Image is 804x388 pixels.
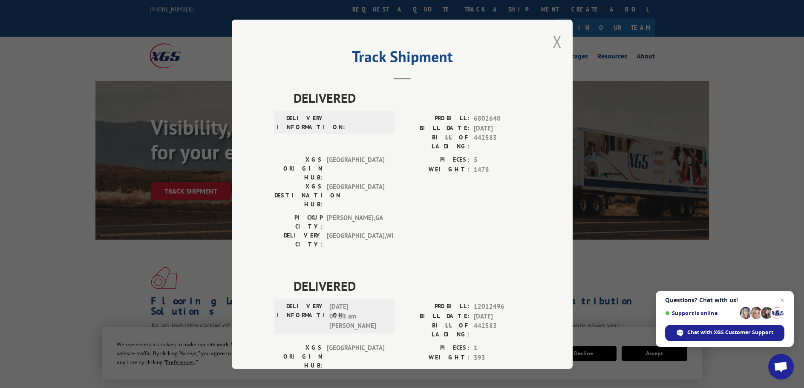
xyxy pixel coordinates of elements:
span: DELIVERED [294,276,530,295]
span: 1 [474,343,530,353]
span: 442583 [474,321,530,339]
span: 393 [474,353,530,362]
label: PIECES: [402,155,470,165]
label: BILL DATE: [402,123,470,133]
span: [DATE] [474,311,530,321]
label: PIECES: [402,343,470,353]
label: WEIGHT: [402,165,470,174]
h2: Track Shipment [274,51,530,67]
label: WEIGHT: [402,353,470,362]
span: 5 [474,155,530,165]
label: XGS ORIGIN HUB: [274,155,323,182]
span: [GEOGRAPHIC_DATA] , WI [327,231,384,249]
label: DELIVERY INFORMATION: [277,114,325,132]
label: PICKUP CITY: [274,213,323,231]
label: PROBILL: [402,114,470,124]
a: Open chat [768,354,794,379]
span: Chat with XGS Customer Support [687,329,773,336]
span: Questions? Chat with us! [665,297,784,304]
label: DELIVERY INFORMATION: [277,302,325,331]
label: BILL OF LADING: [402,321,470,339]
span: 12012496 [474,302,530,312]
label: XGS ORIGIN HUB: [274,343,323,370]
label: XGS DESTINATION HUB: [274,182,323,209]
button: Close modal [553,30,562,53]
label: BILL DATE: [402,311,470,321]
span: 6802648 [474,114,530,124]
span: [GEOGRAPHIC_DATA] [327,182,384,209]
span: Chat with XGS Customer Support [665,325,784,341]
span: Support is online [665,310,737,316]
span: [GEOGRAPHIC_DATA] [327,155,384,182]
span: DELIVERED [294,88,530,107]
span: [DATE] 09:33 am [PERSON_NAME] [329,302,387,331]
span: [GEOGRAPHIC_DATA] [327,343,384,370]
label: BILL OF LADING: [402,133,470,151]
span: [DATE] [474,123,530,133]
span: [PERSON_NAME] , GA [327,213,384,231]
label: DELIVERY CITY: [274,231,323,249]
span: 442583 [474,133,530,151]
label: PROBILL: [402,302,470,312]
span: 1478 [474,165,530,174]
